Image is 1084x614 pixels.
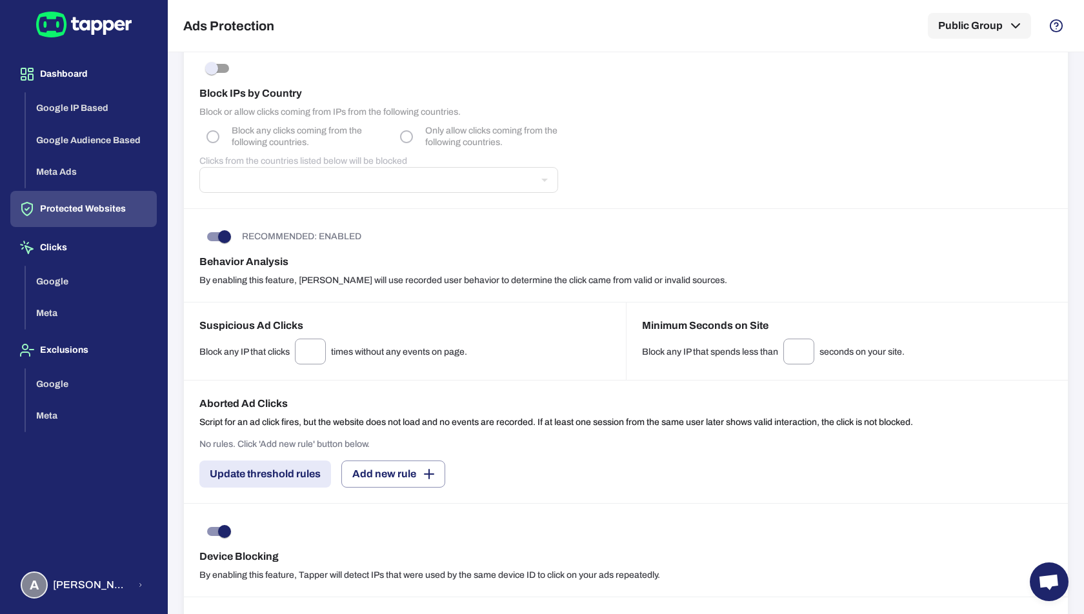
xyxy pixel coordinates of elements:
a: Clicks [10,241,157,252]
a: Google Audience Based [26,134,157,144]
div: Block any IP that clicks times without any events on page. [199,339,610,364]
a: Meta Ads [26,166,157,177]
button: Google [26,266,157,298]
h6: Aborted Ad Clicks [199,396,913,411]
button: Clicks [10,230,157,266]
h6: Suspicious Ad Clicks [199,318,610,333]
h6: Minimum Seconds on Site [642,318,1053,333]
a: Open chat [1030,562,1069,601]
h5: Ads Protection [183,18,274,34]
button: Exclusions [10,332,157,368]
button: Protected Websites [10,191,157,227]
button: Google Audience Based [26,124,157,157]
span: [PERSON_NAME] [PERSON_NAME] Koutsogianni [53,579,130,591]
a: Google [26,275,157,286]
a: Google IP Based [26,102,157,113]
button: Update threshold rules [199,461,331,488]
button: Meta Ads [26,156,157,188]
div: A [21,571,48,599]
button: Public Group [928,13,1031,39]
button: Google IP Based [26,92,157,124]
a: Exclusions [10,344,157,355]
p: Script for an ad click fires, but the website does not load and no events are recorded. If at lea... [199,417,913,428]
p: By enabling this feature, Tapper will detect IPs that were used by the same device ID to click on... [199,569,1052,581]
button: Dashboard [10,56,157,92]
p: No rules. Click 'Add new rule' button below. [199,439,370,450]
h6: Block IPs by Country [199,86,1052,101]
button: Meta [26,297,157,330]
a: Google [26,377,157,388]
button: Meta [26,400,157,432]
h6: Device Blocking [199,549,1052,564]
div: Block any IP that spends less than seconds on your site. [642,339,1053,364]
a: Meta [26,410,157,421]
h6: Behavior Analysis [199,254,1052,270]
button: A[PERSON_NAME] [PERSON_NAME] Koutsogianni [10,566,157,604]
a: Meta [26,307,157,318]
button: Google [26,368,157,401]
p: RECOMMENDED: ENABLED [242,231,361,243]
a: Protected Websites [10,203,157,213]
a: Dashboard [10,68,157,79]
p: By enabling this feature, [PERSON_NAME] will use recorded user behavior to determine the click ca... [199,275,1052,286]
button: Add new rule [341,461,445,488]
